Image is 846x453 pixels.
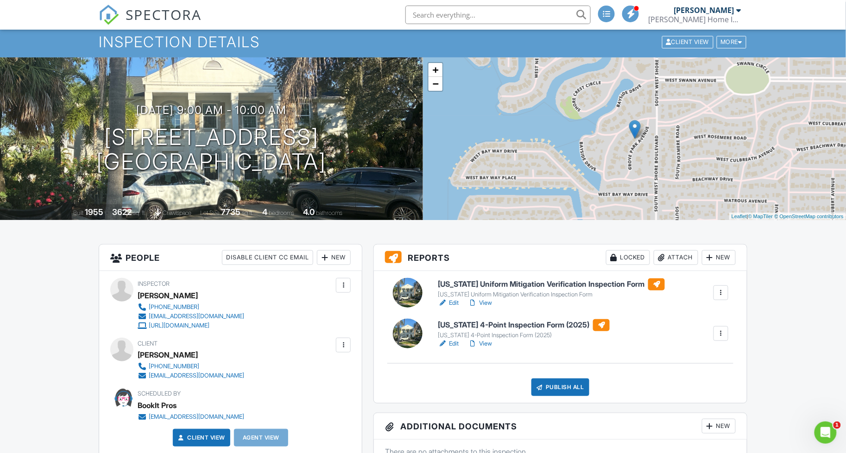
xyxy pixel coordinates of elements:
div: [EMAIL_ADDRESS][DOMAIN_NAME] [149,372,244,379]
a: [EMAIL_ADDRESS][DOMAIN_NAME] [138,312,244,321]
a: [PHONE_NUMBER] [138,362,244,371]
span: Built [73,209,83,216]
h1: Inspection Details [99,34,747,50]
div: 7735 [221,207,240,217]
span: Inspector [138,280,170,287]
div: [EMAIL_ADDRESS][DOMAIN_NAME] [149,313,244,320]
div: Publish All [531,378,589,396]
div: [URL][DOMAIN_NAME] [149,322,209,329]
h3: People [99,245,362,271]
div: 3622 [112,207,132,217]
h6: [US_STATE] Uniform Mitigation Verification Inspection Form [438,278,665,290]
a: [PHONE_NUMBER] [138,302,244,312]
span: Client [138,340,158,347]
input: Search everything... [405,6,591,24]
a: [US_STATE] 4-Point Inspection Form (2025) [US_STATE] 4-Point Inspection Form (2025) [438,319,610,340]
div: 1955 [85,207,103,217]
span: crawlspace [163,209,191,216]
span: bedrooms [269,209,294,216]
span: sq.ft. [242,209,253,216]
div: New [317,250,351,265]
span: bathrooms [316,209,342,216]
a: SPECTORA [99,13,202,32]
a: Zoom in [429,63,442,77]
iframe: Intercom live chat [814,422,837,444]
div: Cooper Home Inspections, LLC [649,15,741,24]
a: Client View [661,38,716,45]
h3: [DATE] 9:00 am - 10:00 am [137,104,287,116]
span: 1 [833,422,841,429]
div: [US_STATE] Uniform Mitigation Verification Inspection Form [438,291,665,298]
div: [PERSON_NAME] [138,289,198,302]
a: Edit [438,339,459,348]
div: [PERSON_NAME] [674,6,734,15]
div: Disable Client CC Email [222,250,313,265]
div: More [717,36,747,48]
a: [URL][DOMAIN_NAME] [138,321,244,330]
div: | [729,213,846,220]
a: Zoom out [429,77,442,91]
div: New [702,250,736,265]
span: sq. ft. [133,209,146,216]
div: Attach [654,250,698,265]
div: Client View [662,36,713,48]
span: Scheduled By [138,390,181,397]
a: View [468,298,492,308]
a: [EMAIL_ADDRESS][DOMAIN_NAME] [138,412,244,422]
a: [US_STATE] Uniform Mitigation Verification Inspection Form [US_STATE] Uniform Mitigation Verifica... [438,278,665,299]
h3: Reports [374,245,747,271]
div: Locked [606,250,650,265]
span: SPECTORA [126,5,202,24]
h1: [STREET_ADDRESS] [GEOGRAPHIC_DATA] [97,125,327,174]
a: View [468,339,492,348]
div: 4 [262,207,267,217]
span: Lot Size [200,209,220,216]
div: [PERSON_NAME] [138,348,198,362]
a: Edit [438,298,459,308]
div: New [702,419,736,434]
h6: [US_STATE] 4-Point Inspection Form (2025) [438,319,610,331]
h3: Additional Documents [374,413,747,440]
div: [PHONE_NUMBER] [149,363,199,370]
a: Leaflet [732,214,747,219]
div: [PHONE_NUMBER] [149,303,199,311]
div: 4.0 [303,207,315,217]
a: © MapTiler [748,214,773,219]
div: [US_STATE] 4-Point Inspection Form (2025) [438,332,610,339]
div: [EMAIL_ADDRESS][DOMAIN_NAME] [149,413,244,421]
div: BookIt Pros [138,398,177,412]
a: [EMAIL_ADDRESS][DOMAIN_NAME] [138,371,244,380]
a: Client View [176,433,225,442]
img: The Best Home Inspection Software - Spectora [99,5,119,25]
a: © OpenStreetMap contributors [775,214,844,219]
